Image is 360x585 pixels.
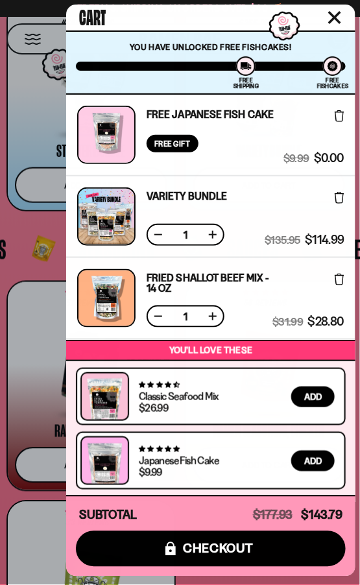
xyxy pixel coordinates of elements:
div: $26.99 [139,403,168,413]
span: Add [304,457,322,466]
span: Cart [79,3,106,29]
a: Japanese Fish Cake [139,454,219,467]
span: $0.00 [314,152,344,164]
a: Variety Bundle [147,191,227,201]
span: $31.99 [272,316,303,328]
h4: Subtotal [79,509,137,522]
a: Fried Shallot Beef Mix - 14 OZ [147,272,272,293]
div: Free Shipping [234,77,259,89]
span: 4.76 stars [139,445,180,453]
span: $28.80 [308,316,344,328]
a: Classic Seafood Mix [139,390,219,403]
span: Add [304,392,322,401]
a: Free Japanese Fish Cake [147,109,274,119]
span: $177.93 [253,508,293,523]
p: You’ll love these [69,344,352,357]
div: Free Gift [147,135,198,152]
button: Add [291,451,335,472]
span: $9.99 [283,152,309,164]
div: $9.99 [139,467,162,477]
p: You have unlocked Free Fishcakes! [76,42,346,52]
div: Free Fishcakes [317,77,349,89]
span: 1 [175,311,196,322]
span: $114.99 [305,234,344,246]
span: $143.79 [302,508,342,523]
button: checkout [76,531,346,567]
span: $135.95 [265,234,300,246]
button: Add [291,387,335,407]
span: checkout [183,542,254,556]
span: 4.68 stars [139,381,180,389]
span: 1 [175,230,196,240]
button: Close cart [325,8,344,27]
